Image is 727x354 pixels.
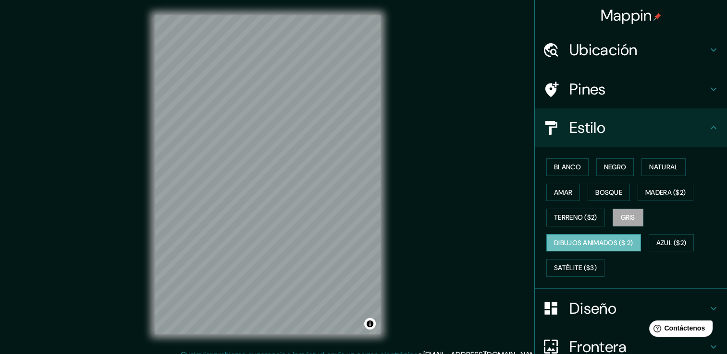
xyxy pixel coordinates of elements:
button: Madera ($2) [638,184,693,201]
div: Ubicación [535,31,727,69]
img: pin-icon.png [653,13,661,21]
h4: Estilo [569,118,708,137]
font: Azul ($2) [656,237,687,249]
button: Alternar atribución [364,318,376,330]
div: Pines [535,70,727,108]
iframe: Help widget launcher [641,317,716,343]
button: Bosque [588,184,630,201]
button: Dibujos animados ($ 2) [546,234,641,252]
font: Gris [621,212,635,224]
font: Dibujos animados ($ 2) [554,237,633,249]
button: Satélite ($3) [546,259,604,277]
font: Terreno ($2) [554,212,597,224]
font: Satélite ($3) [554,262,597,274]
font: Mappin [601,5,652,25]
canvas: Mapa [155,15,381,334]
button: Gris [613,209,643,226]
button: Negro [596,158,634,176]
div: Estilo [535,108,727,147]
font: Madera ($2) [645,187,686,199]
button: Natural [641,158,686,176]
button: Amar [546,184,580,201]
font: Natural [649,161,678,173]
button: Blanco [546,158,589,176]
font: Negro [604,161,627,173]
h4: Ubicación [569,40,708,59]
div: Diseño [535,289,727,328]
h4: Pines [569,80,708,99]
h4: Diseño [569,299,708,318]
button: Terreno ($2) [546,209,605,226]
button: Azul ($2) [649,234,694,252]
font: Bosque [595,187,622,199]
font: Blanco [554,161,581,173]
font: Amar [554,187,572,199]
